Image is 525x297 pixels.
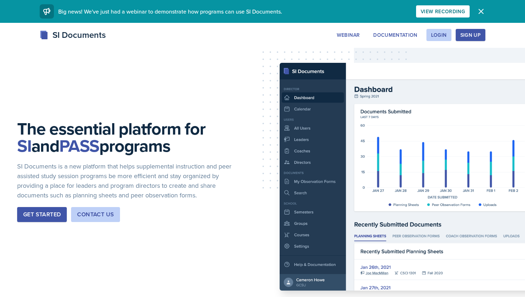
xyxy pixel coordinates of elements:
button: Documentation [369,29,422,41]
button: Login [426,29,451,41]
button: Get Started [17,207,67,222]
button: Webinar [332,29,364,41]
button: Contact Us [71,207,120,222]
span: Big news! We've just had a webinar to demonstrate how programs can use SI Documents. [58,7,282,15]
div: SI Documents [40,29,106,41]
button: View Recording [416,5,470,17]
div: Get Started [23,210,61,219]
div: View Recording [421,9,465,14]
button: Sign Up [456,29,485,41]
div: Webinar [337,32,360,38]
div: Login [431,32,447,38]
div: Documentation [373,32,417,38]
div: Sign Up [460,32,481,38]
div: Contact Us [77,210,114,219]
